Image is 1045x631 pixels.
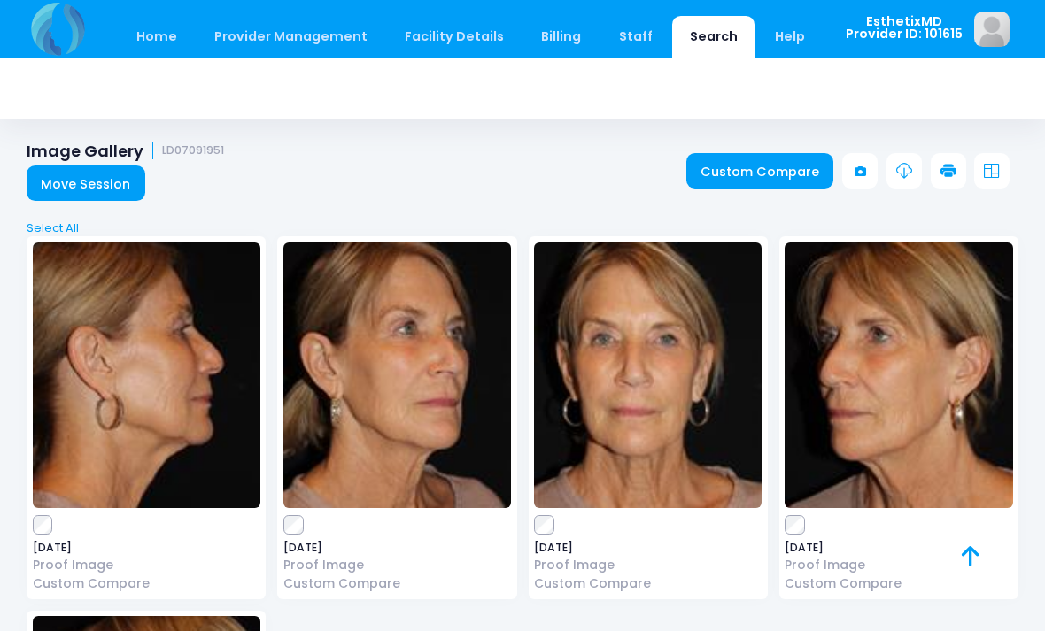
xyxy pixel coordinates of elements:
img: image [283,242,511,508]
a: Select All [21,219,1025,237]
img: image [785,242,1012,508]
a: Proof Image [33,556,260,574]
a: Custom Compare [283,574,511,593]
a: Billing [524,16,599,58]
span: [DATE] [33,543,260,553]
h1: Image Gallery [27,142,224,160]
img: image [974,12,1010,47]
a: Move Session [27,165,145,201]
small: LD07091951 [162,144,224,158]
a: Help [758,16,823,58]
a: Proof Image [534,556,762,574]
a: Staff [601,16,670,58]
a: Search [672,16,755,58]
a: Proof Image [785,556,1012,574]
a: Custom Compare [534,574,762,593]
a: Custom Compare [785,574,1012,593]
a: Facility Details [388,16,522,58]
a: Custom Compare [686,153,834,189]
span: [DATE] [534,543,762,553]
a: Home [119,16,194,58]
span: [DATE] [283,543,511,553]
a: Proof Image [283,556,511,574]
span: EsthetixMD Provider ID: 101615 [846,15,963,41]
img: image [534,242,762,508]
span: [DATE] [785,543,1012,553]
a: Custom Compare [33,574,260,593]
img: image [33,242,260,508]
a: Provider Management [197,16,384,58]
